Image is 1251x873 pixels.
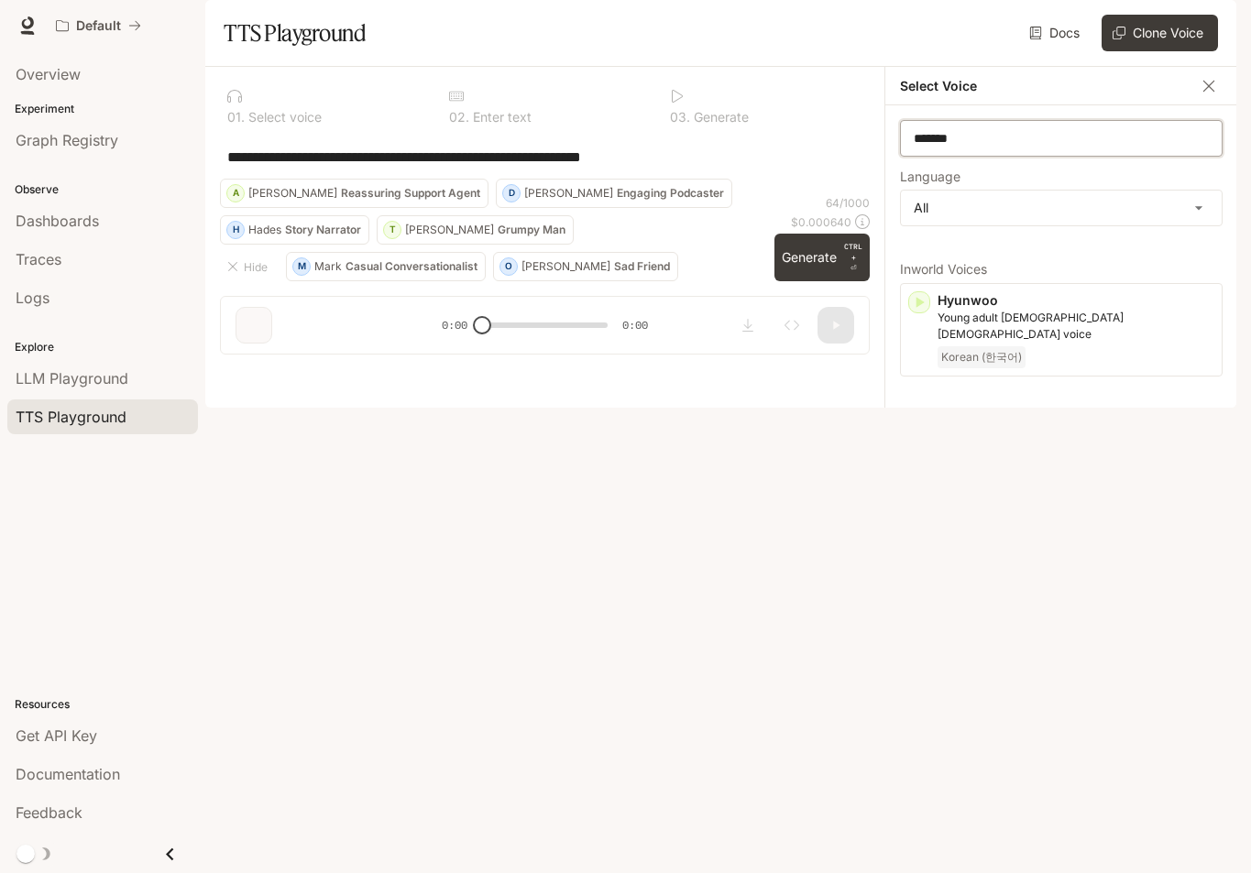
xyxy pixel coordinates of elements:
p: Hyunwoo [938,291,1214,310]
p: ⏎ [844,241,862,274]
p: Mark [314,261,342,272]
p: [PERSON_NAME] [524,188,613,199]
button: Clone Voice [1102,15,1218,51]
button: O[PERSON_NAME]Sad Friend [493,252,678,281]
p: Engaging Podcaster [617,188,724,199]
div: H [227,215,244,245]
p: Hades [248,224,281,235]
button: All workspaces [48,7,149,44]
p: 0 2 . [449,111,469,124]
div: T [384,215,401,245]
p: CTRL + [844,241,862,263]
p: [PERSON_NAME] [248,188,337,199]
button: T[PERSON_NAME]Grumpy Man [377,215,574,245]
p: $ 0.000640 [791,214,851,230]
p: Young adult Korean male voice [938,310,1214,343]
p: Sad Friend [614,261,670,272]
button: Hide [220,252,279,281]
p: [PERSON_NAME] [405,224,494,235]
p: Story Narrator [285,224,361,235]
button: GenerateCTRL +⏎ [774,234,870,281]
p: Inworld Voices [900,263,1223,276]
span: Korean (한국어) [938,346,1026,368]
button: MMarkCasual Conversationalist [286,252,486,281]
div: M [293,252,310,281]
button: A[PERSON_NAME]Reassuring Support Agent [220,179,488,208]
div: D [503,179,520,208]
p: Default [76,18,121,34]
p: Language [900,170,960,183]
button: D[PERSON_NAME]Engaging Podcaster [496,179,732,208]
p: Casual Conversationalist [346,261,477,272]
p: Enter text [469,111,532,124]
div: All [901,191,1222,225]
a: Docs [1026,15,1087,51]
button: HHadesStory Narrator [220,215,369,245]
p: Generate [690,111,749,124]
div: O [500,252,517,281]
p: 0 3 . [670,111,690,124]
h1: TTS Playground [224,15,366,51]
p: Reassuring Support Agent [341,188,480,199]
p: 0 1 . [227,111,245,124]
p: 64 / 1000 [826,195,870,211]
p: Grumpy Man [498,224,565,235]
p: Select voice [245,111,322,124]
p: [PERSON_NAME] [521,261,610,272]
div: A [227,179,244,208]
